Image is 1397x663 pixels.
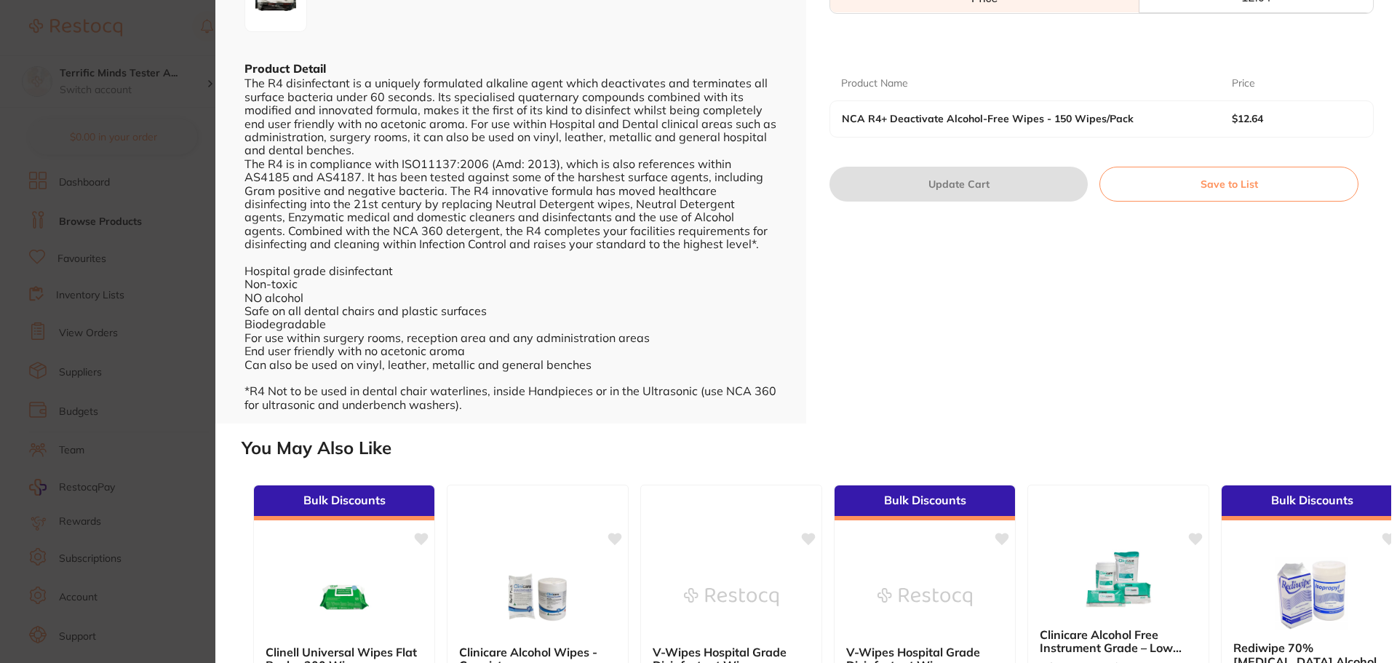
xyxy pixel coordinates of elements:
h2: You May Also Like [242,438,1391,458]
img: Clinicare Alcohol Wipes - Cannister [490,561,585,634]
div: The R4 disinfectant is a uniquely formulated alkaline agent which deactivates and terminates all ... [244,76,777,411]
div: Bulk Discounts [835,485,1015,520]
img: V-Wipes Hospital Grade Disinfectant Wipes - Flatpack 80/Pack [877,561,972,634]
img: Clinicare Alcohol Free Instrument Grade – Low Level Disinfectant Wipes [1071,544,1166,616]
div: Bulk Discounts [254,485,434,520]
img: Clinell Universal Wipes Flat Pack - 200 Wipes [297,561,391,634]
b: NCA R4+ Deactivate Alcohol-Free Wipes - 150 Wipes/Pack [842,113,1193,124]
img: Rediwipe 70% Isopropyl Alcohol Wipes 100/Pack [1265,557,1359,630]
b: Clinicare Alcohol Free Instrument Grade – Low Level Disinfectant Wipes [1040,628,1197,655]
p: Product Name [841,76,908,91]
p: Price [1232,76,1255,91]
button: Save to List [1099,167,1358,202]
button: Update Cart [829,167,1088,202]
b: Product Detail [244,61,326,76]
img: V-Wipes Hospital Grade Disinfectant Wipes - Canister 100/Pack [684,561,779,634]
b: $12.64 [1232,113,1349,124]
